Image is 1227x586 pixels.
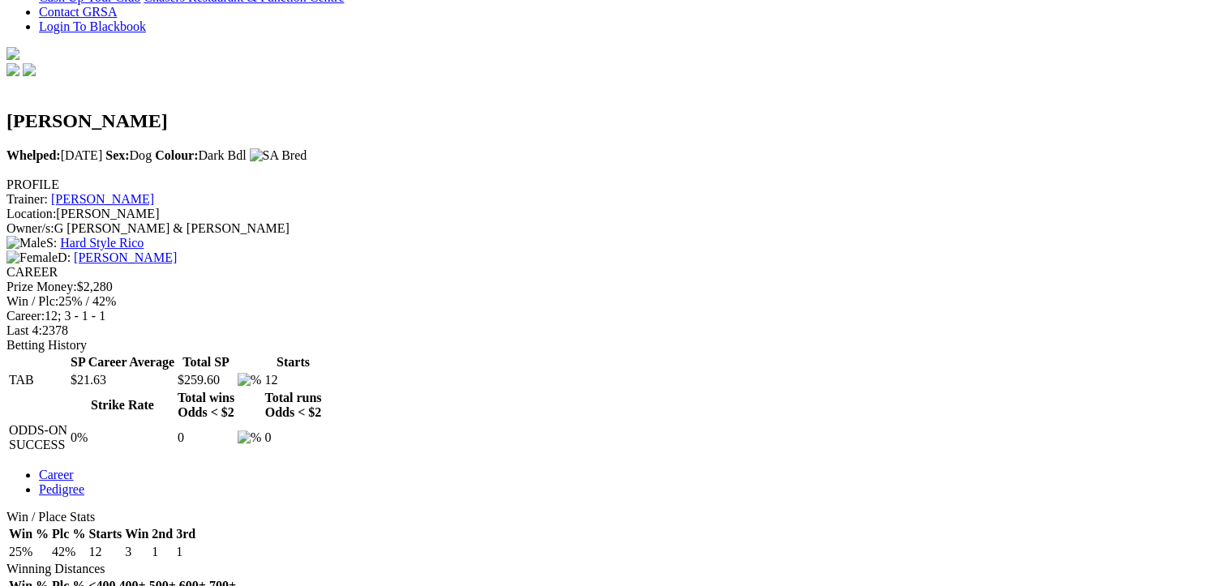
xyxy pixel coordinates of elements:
a: [PERSON_NAME] [74,250,177,264]
div: Betting History [6,338,1221,353]
td: $259.60 [177,372,235,388]
a: Hard Style Rico [60,236,144,250]
td: 42% [51,544,86,560]
span: Career: [6,309,45,323]
th: Win [124,526,149,542]
span: Dog [105,148,152,162]
span: Prize Money: [6,280,77,293]
td: 1 [151,544,174,560]
td: 0 [177,422,235,453]
b: Colour: [155,148,198,162]
span: S: [6,236,57,250]
th: Total runs Odds < $2 [264,390,322,421]
a: [PERSON_NAME] [51,192,154,206]
th: Starts [264,354,322,370]
div: 12; 3 - 1 - 1 [6,309,1221,323]
span: Last 4: [6,323,42,337]
td: 0 [264,422,322,453]
h2: [PERSON_NAME] [6,110,1221,132]
span: D: [6,250,71,264]
div: $2,280 [6,280,1221,294]
img: logo-grsa-white.png [6,47,19,60]
th: Total SP [177,354,235,370]
td: 12 [264,372,322,388]
div: 25% / 42% [6,294,1221,309]
th: 2nd [151,526,174,542]
td: TAB [8,372,68,388]
div: [PERSON_NAME] [6,207,1221,221]
div: PROFILE [6,178,1221,192]
th: 3rd [175,526,196,542]
td: 1 [175,544,196,560]
img: twitter.svg [23,63,36,76]
a: Contact GRSA [39,5,117,19]
a: Pedigree [39,482,84,496]
td: $21.63 [70,372,175,388]
span: Win / Plc: [6,294,58,308]
td: 3 [124,544,149,560]
th: Plc % [51,526,86,542]
th: Total wins Odds < $2 [177,390,235,421]
td: 0% [70,422,175,453]
th: SP Career Average [70,354,175,370]
td: 12 [88,544,122,560]
img: % [238,430,261,445]
img: Male [6,236,46,250]
a: Login To Blackbook [39,19,146,33]
div: G [PERSON_NAME] & [PERSON_NAME] [6,221,1221,236]
span: [DATE] [6,148,102,162]
img: % [238,373,261,387]
span: Trainer: [6,192,48,206]
div: Win / Place Stats [6,510,1221,524]
span: Owner/s: [6,221,54,235]
img: facebook.svg [6,63,19,76]
b: Sex: [105,148,129,162]
img: Female [6,250,58,265]
a: Career [39,468,74,481]
img: SA Bred [250,148,307,163]
div: Winning Distances [6,562,1221,576]
b: Whelped: [6,148,61,162]
div: 2378 [6,323,1221,338]
th: Win % [8,526,49,542]
td: 25% [8,544,49,560]
th: Starts [88,526,122,542]
td: ODDS-ON SUCCESS [8,422,68,453]
th: Strike Rate [70,390,175,421]
span: Dark Bdl [155,148,246,162]
span: Location: [6,207,56,220]
div: CAREER [6,265,1221,280]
